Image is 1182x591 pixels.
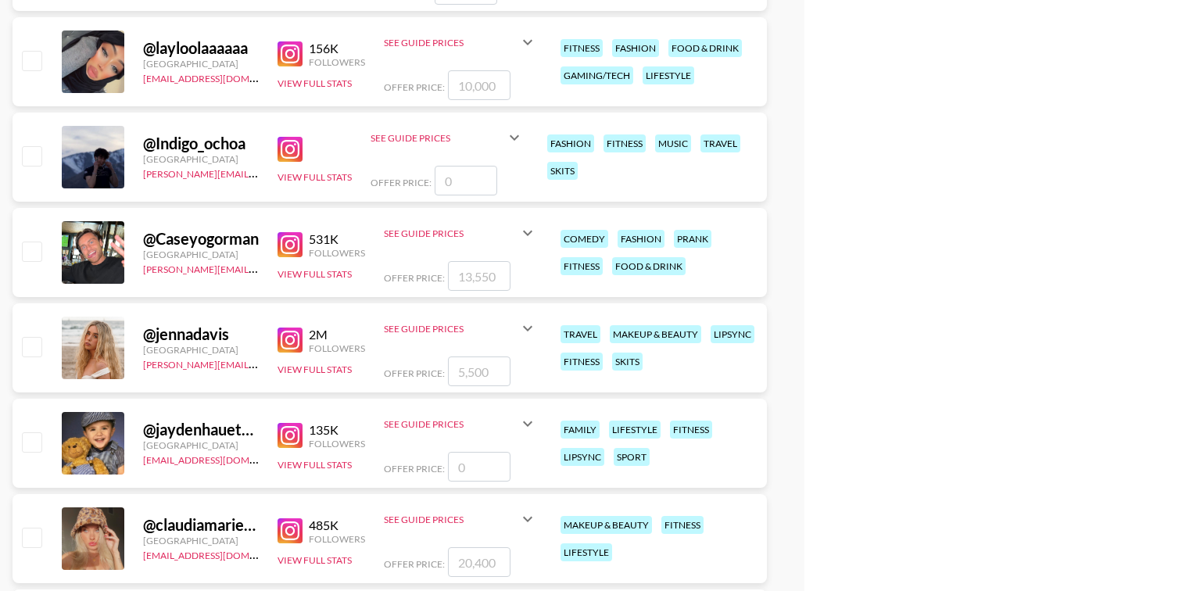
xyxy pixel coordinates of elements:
div: [GEOGRAPHIC_DATA] [143,439,259,451]
div: Followers [309,438,365,450]
div: food & drink [668,39,742,57]
div: Followers [309,342,365,354]
input: 10,000 [448,70,510,100]
img: Instagram [278,41,303,66]
button: View Full Stats [278,171,352,183]
div: fashion [618,230,664,248]
span: Offer Price: [371,177,432,188]
div: travel [561,325,600,343]
span: Offer Price: [384,81,445,93]
img: Instagram [278,232,303,257]
div: fitness [561,353,603,371]
div: [GEOGRAPHIC_DATA] [143,249,259,260]
div: See Guide Prices [371,119,524,156]
div: lifestyle [561,543,612,561]
button: View Full Stats [278,268,352,280]
button: View Full Stats [278,77,352,89]
div: @ jennadavis [143,324,259,344]
a: [PERSON_NAME][EMAIL_ADDRESS][DOMAIN_NAME] [143,165,374,180]
input: 5,500 [448,356,510,386]
div: See Guide Prices [384,514,518,525]
div: See Guide Prices [384,23,537,61]
div: See Guide Prices [384,323,518,335]
input: 0 [448,452,510,482]
div: Followers [309,533,365,545]
div: See Guide Prices [384,310,537,347]
span: Offer Price: [384,367,445,379]
span: Offer Price: [384,463,445,475]
div: lipsync [561,448,604,466]
input: 0 [435,166,497,195]
div: See Guide Prices [384,418,518,430]
a: [EMAIL_ADDRESS][DOMAIN_NAME] [143,70,300,84]
div: fitness [604,134,646,152]
div: [GEOGRAPHIC_DATA] [143,535,259,546]
div: 135K [309,422,365,438]
div: makeup & beauty [610,325,701,343]
img: Instagram [278,328,303,353]
div: @ Caseyogorman [143,229,259,249]
input: 20,400 [448,547,510,577]
div: @ Indigo_ochoa [143,134,259,153]
div: [GEOGRAPHIC_DATA] [143,153,259,165]
div: gaming/tech [561,66,633,84]
div: food & drink [612,257,686,275]
button: View Full Stats [278,459,352,471]
div: @ jaydenhaueterofficial [143,420,259,439]
div: 156K [309,41,365,56]
img: Instagram [278,137,303,162]
div: sport [614,448,650,466]
button: View Full Stats [278,364,352,375]
div: See Guide Prices [384,500,537,538]
div: makeup & beauty [561,516,652,534]
img: Instagram [278,423,303,448]
div: skits [547,162,578,180]
div: @ claudiamariewalsh [143,515,259,535]
div: travel [700,134,740,152]
a: [PERSON_NAME][EMAIL_ADDRESS][DOMAIN_NAME] [143,356,374,371]
div: lipsync [711,325,754,343]
div: See Guide Prices [384,37,518,48]
div: fitness [561,39,603,57]
div: skits [612,353,643,371]
div: See Guide Prices [384,227,518,239]
a: [EMAIL_ADDRESS][DOMAIN_NAME] [143,451,300,466]
div: comedy [561,230,608,248]
img: Instagram [278,518,303,543]
a: [EMAIL_ADDRESS][DOMAIN_NAME] [143,546,300,561]
div: lifestyle [609,421,661,439]
div: family [561,421,600,439]
div: [GEOGRAPHIC_DATA] [143,58,259,70]
span: Offer Price: [384,558,445,570]
div: fashion [612,39,659,57]
input: 13,550 [448,261,510,291]
div: prank [674,230,711,248]
div: [GEOGRAPHIC_DATA] [143,344,259,356]
div: See Guide Prices [384,405,537,442]
div: Followers [309,247,365,259]
div: fashion [547,134,594,152]
div: See Guide Prices [384,214,537,252]
div: fitness [561,257,603,275]
div: fitness [670,421,712,439]
button: View Full Stats [278,554,352,566]
span: Offer Price: [384,272,445,284]
a: [PERSON_NAME][EMAIL_ADDRESS][DOMAIN_NAME] [143,260,374,275]
div: See Guide Prices [371,132,505,144]
div: 485K [309,518,365,533]
div: music [655,134,691,152]
div: fitness [661,516,704,534]
div: lifestyle [643,66,694,84]
div: 2M [309,327,365,342]
div: 531K [309,231,365,247]
div: Followers [309,56,365,68]
div: @ layloolaaaaaa [143,38,259,58]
